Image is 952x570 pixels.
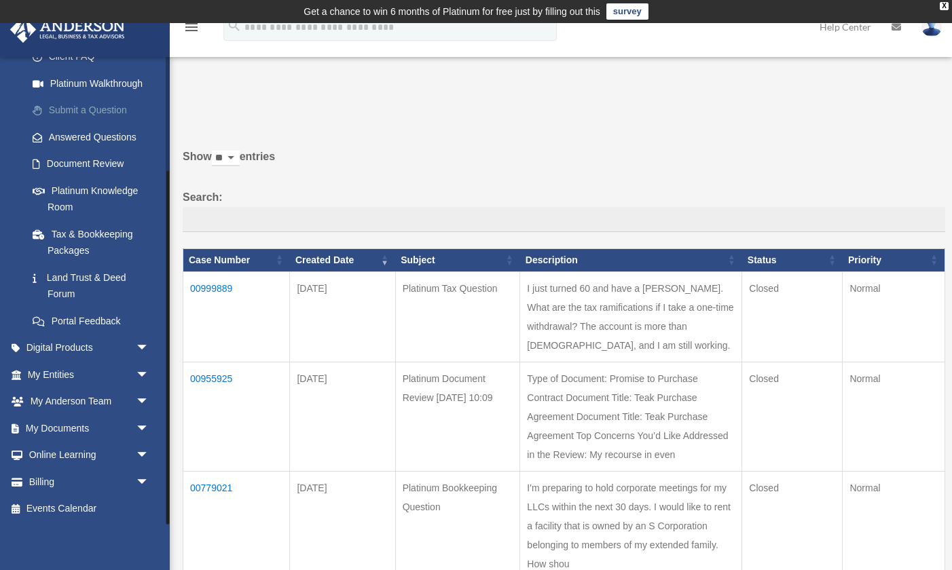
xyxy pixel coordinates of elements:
td: Closed [742,271,843,362]
select: Showentries [212,151,240,166]
span: arrow_drop_down [136,361,163,389]
th: Description: activate to sort column ascending [520,249,742,272]
a: survey [606,3,648,20]
a: Platinum Knowledge Room [19,177,170,221]
span: arrow_drop_down [136,335,163,362]
th: Subject: activate to sort column ascending [395,249,520,272]
td: 00955925 [183,362,290,471]
a: Online Learningarrow_drop_down [10,442,170,469]
a: Platinum Walkthrough [19,70,170,97]
td: Closed [742,362,843,471]
a: My Anderson Teamarrow_drop_down [10,388,170,415]
span: arrow_drop_down [136,415,163,442]
label: Search: [183,188,945,233]
a: Submit a Question [19,97,170,124]
th: Case Number: activate to sort column ascending [183,249,290,272]
span: arrow_drop_down [136,468,163,496]
a: Portal Feedback [19,307,170,335]
th: Status: activate to sort column ascending [742,249,843,272]
td: Normal [843,362,945,471]
label: Show entries [183,147,945,180]
a: menu [183,24,200,35]
a: My Entitiesarrow_drop_down [10,361,170,388]
a: Land Trust & Deed Forum [19,264,170,307]
td: [DATE] [290,362,395,471]
th: Created Date: activate to sort column ascending [290,249,395,272]
span: arrow_drop_down [136,388,163,416]
a: Events Calendar [10,495,170,522]
td: 00999889 [183,271,290,362]
th: Priority: activate to sort column ascending [843,249,945,272]
i: search [227,18,242,33]
a: Digital Productsarrow_drop_down [10,335,170,362]
i: menu [183,19,200,35]
td: Platinum Document Review [DATE] 10:09 [395,362,520,471]
div: Get a chance to win 6 months of Platinum for free just by filling out this [304,3,600,20]
td: [DATE] [290,271,395,362]
img: User Pic [921,17,942,37]
a: Tax & Bookkeeping Packages [19,221,170,264]
input: Search: [183,207,945,233]
a: Billingarrow_drop_down [10,468,170,495]
a: My Documentsarrow_drop_down [10,415,170,442]
td: Type of Document: Promise to Purchase Contract Document Title: Teak Purchase Agreement Document T... [520,362,742,471]
td: I just turned 60 and have a [PERSON_NAME]. What are the tax ramifications if I take a one-time wi... [520,271,742,362]
a: Document Review [19,151,170,178]
img: Anderson Advisors Platinum Portal [6,16,129,43]
div: close [940,2,949,10]
td: Platinum Tax Question [395,271,520,362]
a: Answered Questions [19,123,163,151]
td: Normal [843,271,945,362]
span: arrow_drop_down [136,442,163,470]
